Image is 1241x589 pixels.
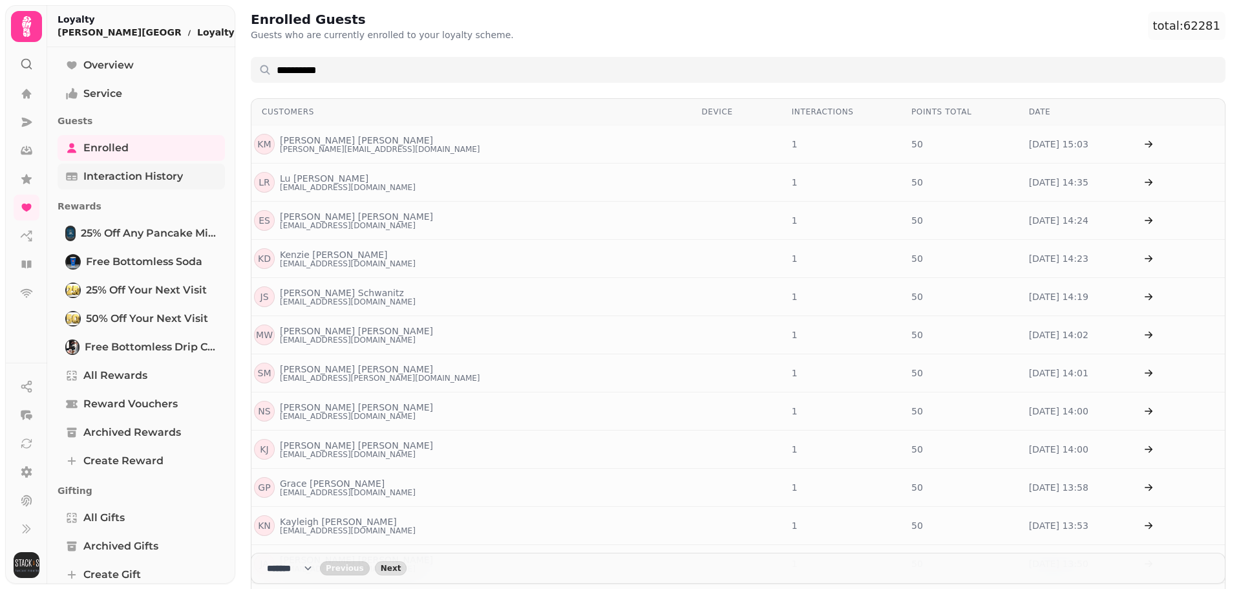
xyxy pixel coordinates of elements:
img: Free Bottomless Soda [67,255,80,268]
p: [EMAIL_ADDRESS][DOMAIN_NAME] [280,220,416,231]
p: [EMAIL_ADDRESS][DOMAIN_NAME] [280,526,416,536]
a: Archived Gifts [58,533,225,559]
a: Interaction History [58,164,225,189]
p: Kenzie [PERSON_NAME] [280,248,388,261]
button: Loyalty [197,26,245,39]
a: MW[PERSON_NAME] [PERSON_NAME][EMAIL_ADDRESS][DOMAIN_NAME] [254,325,433,345]
a: ES[PERSON_NAME] [PERSON_NAME][EMAIL_ADDRESS][DOMAIN_NAME] [254,210,433,231]
a: SM[PERSON_NAME] [PERSON_NAME][EMAIL_ADDRESS][PERSON_NAME][DOMAIN_NAME] [254,363,480,383]
span: 25% off your next visit [86,283,207,298]
a: Overview [58,52,225,78]
p: [EMAIL_ADDRESS][DOMAIN_NAME] [280,411,416,422]
a: Free Bottomless Drip CoffeeFree Bottomless Drip Coffee [58,334,225,360]
p: [EMAIL_ADDRESS][DOMAIN_NAME] [280,335,416,345]
p: [EMAIL_ADDRESS][DOMAIN_NAME] [280,259,416,269]
p: E S [259,214,270,227]
nav: breadcrumb [58,26,245,39]
a: JS[PERSON_NAME] Schwanitz[EMAIL_ADDRESS][DOMAIN_NAME] [254,286,416,307]
div: 1 [792,214,891,227]
div: 1 [792,481,891,494]
a: GPGrace [PERSON_NAME][EMAIL_ADDRESS][DOMAIN_NAME] [254,477,416,498]
span: Free Bottomless Soda [86,254,202,270]
p: [PERSON_NAME] Schwanitz [280,286,404,299]
span: Archived Gifts [83,539,158,554]
span: Next [381,564,401,572]
p: [PERSON_NAME][EMAIL_ADDRESS][DOMAIN_NAME] [280,144,480,155]
p: G P [258,481,270,494]
button: back [320,561,370,575]
div: [DATE] 13:58 [1029,481,1125,494]
img: 25% off your next visit [67,284,80,297]
div: 50 [911,443,1008,456]
p: Kayleigh [PERSON_NAME] [280,515,397,528]
p: [EMAIL_ADDRESS][DOMAIN_NAME] [280,297,416,307]
div: [DATE] 14:02 [1029,328,1125,341]
span: Interaction History [83,169,183,184]
span: Create reward [83,453,164,469]
p: [PERSON_NAME] [PERSON_NAME] [280,134,433,147]
button: next [375,561,407,575]
div: 1 [792,290,891,303]
div: 1 [792,176,891,189]
div: Date [1029,107,1125,117]
p: [EMAIL_ADDRESS][PERSON_NAME][DOMAIN_NAME] [280,373,480,383]
div: Customers [262,107,681,117]
div: [DATE] 14:01 [1029,367,1125,380]
a: KDKenzie [PERSON_NAME][EMAIL_ADDRESS][DOMAIN_NAME] [254,248,416,269]
p: Guests who are currently enrolled to your loyalty scheme. [251,28,514,41]
span: Overview [83,58,134,73]
div: 1 [792,138,891,151]
p: Gifting [58,479,225,502]
p: M W [256,328,273,341]
img: 25% off any Pancake Mix or Sauce purchase [67,227,74,240]
p: N S [258,405,270,418]
p: [PERSON_NAME] [PERSON_NAME] [280,325,433,337]
a: Service [58,81,225,107]
img: 50% off your next visit [67,312,80,325]
p: [PERSON_NAME] [PERSON_NAME] [280,401,433,414]
p: Lu [PERSON_NAME] [280,172,368,185]
span: Previous [326,564,364,572]
div: 1 [792,519,891,532]
a: NS[PERSON_NAME] [PERSON_NAME][EMAIL_ADDRESS][DOMAIN_NAME] [254,401,433,422]
a: 25% off your next visit25% off your next visit [58,277,225,303]
p: [EMAIL_ADDRESS][DOMAIN_NAME] [280,487,416,498]
p: [EMAIL_ADDRESS][DOMAIN_NAME] [280,449,416,460]
span: 50% off your next visit [86,311,208,327]
div: 1 [792,367,891,380]
div: 50 [911,367,1008,380]
div: 50 [911,176,1008,189]
span: Create Gift [83,567,141,583]
div: Device [702,107,771,117]
span: All Gifts [83,510,125,526]
div: [DATE] 15:03 [1029,138,1125,151]
span: Free Bottomless Drip Coffee [85,339,217,355]
div: 50 [911,328,1008,341]
p: Guests [58,109,225,133]
div: [DATE] 14:00 [1029,443,1125,456]
a: Archived Rewards [58,420,225,445]
p: J S [260,290,268,303]
h2: Loyalty [58,13,245,26]
p: K J [260,443,268,456]
a: 25% off any Pancake Mix or Sauce purchase25% off any Pancake Mix or Sauce purchase [58,220,225,246]
div: 1 [792,443,891,456]
p: [PERSON_NAME] [PERSON_NAME] [280,439,433,452]
a: Enrolled [58,135,225,161]
div: [DATE] 14:23 [1029,252,1125,265]
button: User avatar [11,552,42,578]
img: User avatar [14,552,39,578]
a: KJ[PERSON_NAME] [PERSON_NAME][EMAIL_ADDRESS][DOMAIN_NAME] [254,439,433,460]
div: 50 [911,519,1008,532]
div: 1 [792,252,891,265]
div: 50 [911,481,1008,494]
p: K N [258,519,271,532]
div: [DATE] 14:35 [1029,176,1125,189]
div: Points Total [911,107,1008,117]
p: L R [259,176,270,189]
p: Rewards [58,195,225,218]
p: K D [258,252,271,265]
span: Service [83,86,122,102]
p: K M [257,138,271,151]
a: KNKayleigh [PERSON_NAME][EMAIL_ADDRESS][DOMAIN_NAME] [254,515,416,536]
